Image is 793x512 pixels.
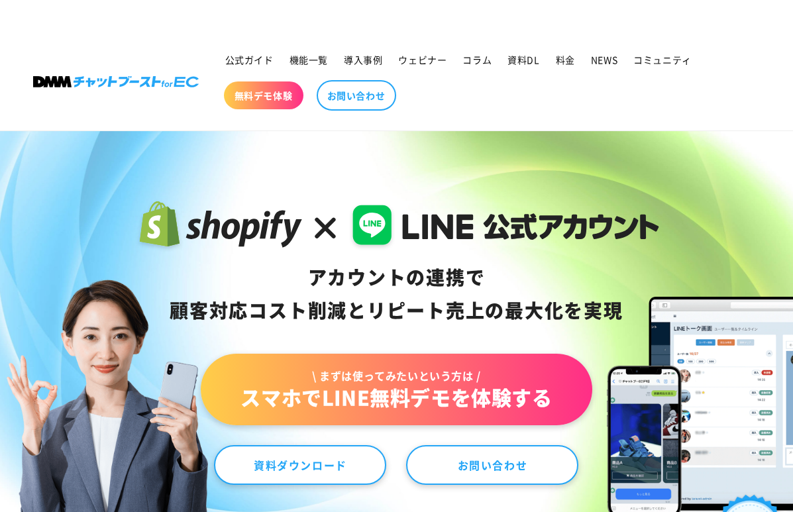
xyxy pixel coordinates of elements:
[462,54,492,66] span: コラム
[327,89,386,101] span: お問い合わせ
[33,76,199,87] img: 株式会社DMM Boost
[134,261,659,327] div: アカウントの連携で 顧客対応コスト削減と リピート売上の 最大化を実現
[214,445,386,485] a: 資料ダウンロード
[235,89,293,101] span: 無料デモ体験
[507,54,539,66] span: 資料DL
[344,54,382,66] span: 導入事例
[583,46,625,74] a: NEWS
[201,354,592,425] a: \ まずは使ってみたいという方は /スマホでLINE無料デモを体験する
[290,54,328,66] span: 機能一覧
[548,46,583,74] a: 料金
[633,54,692,66] span: コミュニティ
[591,54,617,66] span: NEWS
[390,46,454,74] a: ウェビナー
[224,81,303,109] a: 無料デモ体験
[317,80,396,111] a: お問い合わせ
[500,46,547,74] a: 資料DL
[398,54,447,66] span: ウェビナー
[240,368,552,383] span: \ まずは使ってみたいという方は /
[336,46,390,74] a: 導入事例
[454,46,500,74] a: コラム
[217,46,282,74] a: 公式ガイド
[225,54,274,66] span: 公式ガイド
[406,445,578,485] a: お問い合わせ
[625,46,700,74] a: コミュニティ
[556,54,575,66] span: 料金
[282,46,336,74] a: 機能一覧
